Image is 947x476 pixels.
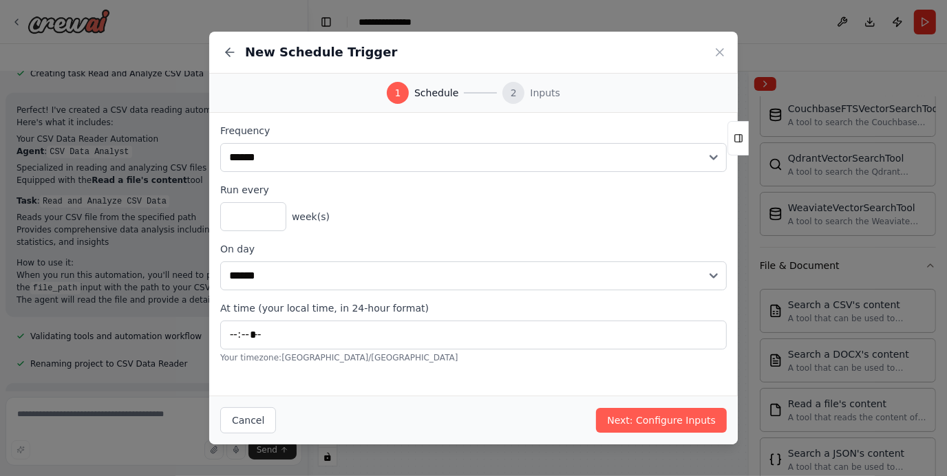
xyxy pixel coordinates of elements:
div: 1 [387,82,409,104]
h2: New Schedule Trigger [245,43,397,62]
p: Your timezone: [GEOGRAPHIC_DATA]/[GEOGRAPHIC_DATA] [220,352,727,363]
button: Next: Configure Inputs [596,408,727,433]
label: At time (your local time, in 24-hour format) [220,301,727,315]
label: Frequency [220,124,727,138]
span: Schedule [414,86,458,100]
label: Run every [220,183,727,197]
span: week(s) [292,210,330,224]
button: Cancel [220,407,276,433]
label: On day [220,242,727,256]
div: 2 [502,82,524,104]
span: Inputs [530,86,560,100]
